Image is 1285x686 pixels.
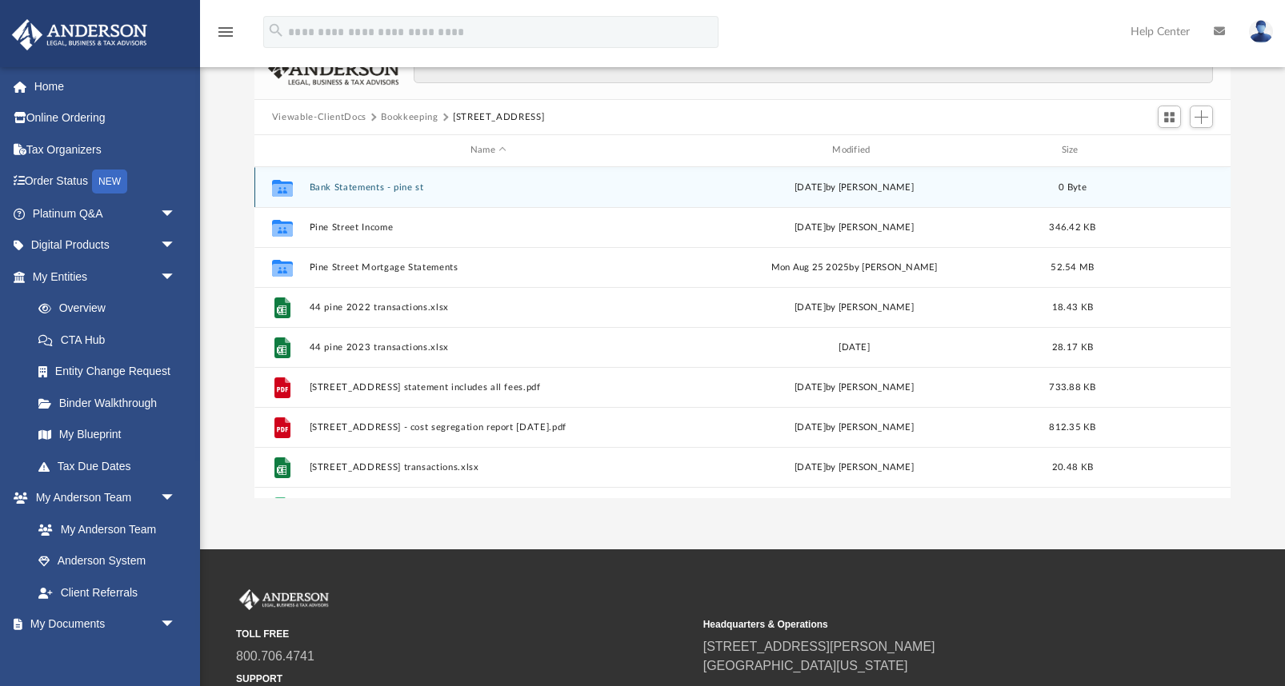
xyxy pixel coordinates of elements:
a: Tax Organizers [11,134,200,166]
a: My Blueprint [22,419,192,451]
div: [DATE] by [PERSON_NAME] [675,460,1033,474]
i: menu [216,22,235,42]
a: My Anderson Team [22,513,184,545]
span: arrow_drop_down [160,608,192,641]
span: 28.17 KB [1052,342,1093,351]
button: [STREET_ADDRESS] statement includes all fees.pdf [309,382,667,393]
div: [DATE] by [PERSON_NAME] [675,180,1033,194]
div: [DATE] by [PERSON_NAME] [675,420,1033,434]
div: Size [1040,143,1104,158]
a: 800.706.4741 [236,649,314,663]
button: Pine Street Income [309,222,667,233]
button: [STREET_ADDRESS] - cost segregation report [DATE].pdf [309,422,667,433]
a: My Anderson Teamarrow_drop_down [11,482,192,514]
a: Binder Walkthrough [22,387,200,419]
a: [GEOGRAPHIC_DATA][US_STATE] [703,659,908,672]
span: 346.42 KB [1049,222,1095,231]
div: id [262,143,302,158]
button: [STREET_ADDRESS] [453,110,544,125]
div: [DATE] by [PERSON_NAME] [675,380,1033,394]
div: NEW [92,170,127,193]
span: 812.35 KB [1049,422,1095,431]
span: arrow_drop_down [160,229,192,262]
span: 18.43 KB [1052,302,1093,311]
div: [DATE] by [PERSON_NAME] [675,300,1033,314]
button: Add [1190,106,1214,128]
small: SUPPORT [236,672,692,686]
a: Anderson System [22,545,192,577]
div: Name [308,143,667,158]
div: Mon Aug 25 2025 by [PERSON_NAME] [675,260,1033,274]
button: 44 pine 2022 transactions.xlsx [309,302,667,313]
span: 20.48 KB [1052,462,1093,471]
a: My Documentsarrow_drop_down [11,608,192,640]
button: Bookkeeping [381,110,438,125]
a: Online Ordering [11,102,200,134]
a: [STREET_ADDRESS][PERSON_NAME] [703,640,935,653]
a: My Entitiesarrow_drop_down [11,261,200,293]
button: [STREET_ADDRESS] transactions.xlsx [309,462,667,473]
span: arrow_drop_down [160,261,192,293]
input: Search files and folders [414,53,1214,83]
button: Bank Statements - pine st [309,182,667,193]
div: Modified [675,143,1034,158]
i: search [267,22,285,39]
div: grid [254,167,1231,499]
small: TOLL FREE [236,627,692,641]
a: Home [11,70,200,102]
button: Switch to Grid View [1158,106,1182,128]
a: Order StatusNEW [11,166,200,198]
span: arrow_drop_down [160,197,192,230]
img: Anderson Advisors Platinum Portal [236,589,332,610]
a: Platinum Q&Aarrow_drop_down [11,197,200,229]
span: 0 Byte [1059,182,1087,191]
a: Client Referrals [22,576,192,608]
div: id [1111,143,1223,158]
span: arrow_drop_down [160,482,192,515]
span: 733.88 KB [1049,382,1095,391]
a: menu [216,30,235,42]
img: Anderson Advisors Platinum Portal [7,19,152,50]
button: Pine Street Mortgage Statements [309,262,667,273]
a: Tax Due Dates [22,450,200,482]
small: Headquarters & Operations [703,617,1159,632]
button: Viewable-ClientDocs [272,110,366,125]
div: [DATE] by [PERSON_NAME] [675,220,1033,234]
button: 44 pine 2023 transactions.xlsx [309,342,667,353]
span: 52.54 MB [1051,262,1094,271]
img: User Pic [1249,20,1273,43]
a: Entity Change Request [22,356,200,388]
a: Digital Productsarrow_drop_down [11,229,200,261]
a: Overview [22,293,200,325]
div: [DATE] [675,340,1033,354]
a: CTA Hub [22,324,200,356]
